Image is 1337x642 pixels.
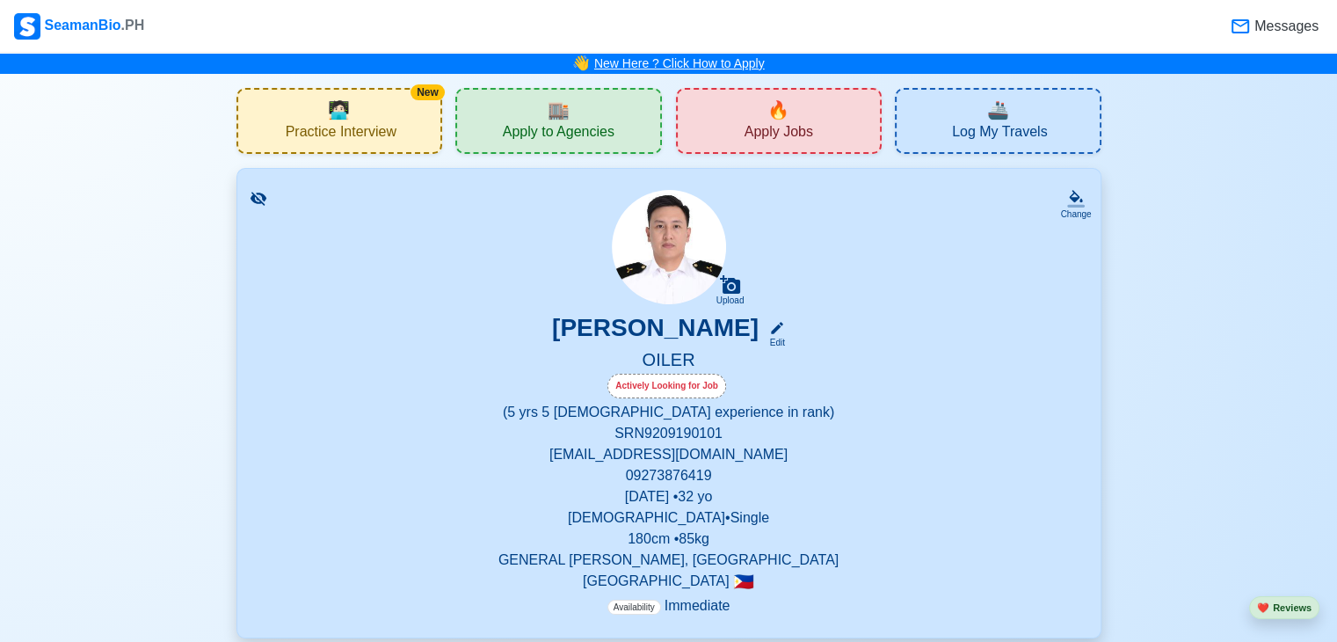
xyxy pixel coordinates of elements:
span: interview [328,97,350,123]
div: Change [1060,208,1091,221]
p: [DATE] • 32 yo [258,486,1079,507]
p: SRN 9209190101 [258,423,1079,444]
img: Logo [14,13,40,40]
p: 09273876419 [258,465,1079,486]
p: [GEOGRAPHIC_DATA] [258,571,1079,592]
span: heart [1257,602,1269,613]
p: (5 yrs 5 [DEMOGRAPHIC_DATA] experience in rank) [258,402,1079,423]
a: New Here ? Click How to Apply [594,56,765,70]
span: travel [987,97,1009,123]
p: Immediate [607,595,730,616]
span: Availability [607,600,661,615]
div: Edit [762,336,785,349]
span: 🇵🇭 [733,573,754,590]
span: .PH [121,18,145,33]
button: heartReviews [1249,596,1319,620]
span: Apply to Agencies [503,123,614,145]
p: [DEMOGRAPHIC_DATA] • Single [258,507,1079,529]
span: Practice Interview [286,123,396,145]
p: 180 cm • 85 kg [258,529,1079,550]
span: Apply Jobs [745,123,813,145]
div: SeamanBio [14,13,144,40]
div: Upload [716,295,745,306]
p: [EMAIL_ADDRESS][DOMAIN_NAME] [258,444,1079,465]
span: Log My Travels [952,123,1047,145]
div: Actively Looking for Job [607,374,726,398]
div: New [411,84,445,100]
span: bell [572,52,591,74]
h5: OILER [258,349,1079,374]
h3: [PERSON_NAME] [552,313,759,349]
span: Messages [1251,16,1319,37]
span: agencies [548,97,570,123]
p: GENERAL [PERSON_NAME], [GEOGRAPHIC_DATA] [258,550,1079,571]
span: new [767,97,789,123]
